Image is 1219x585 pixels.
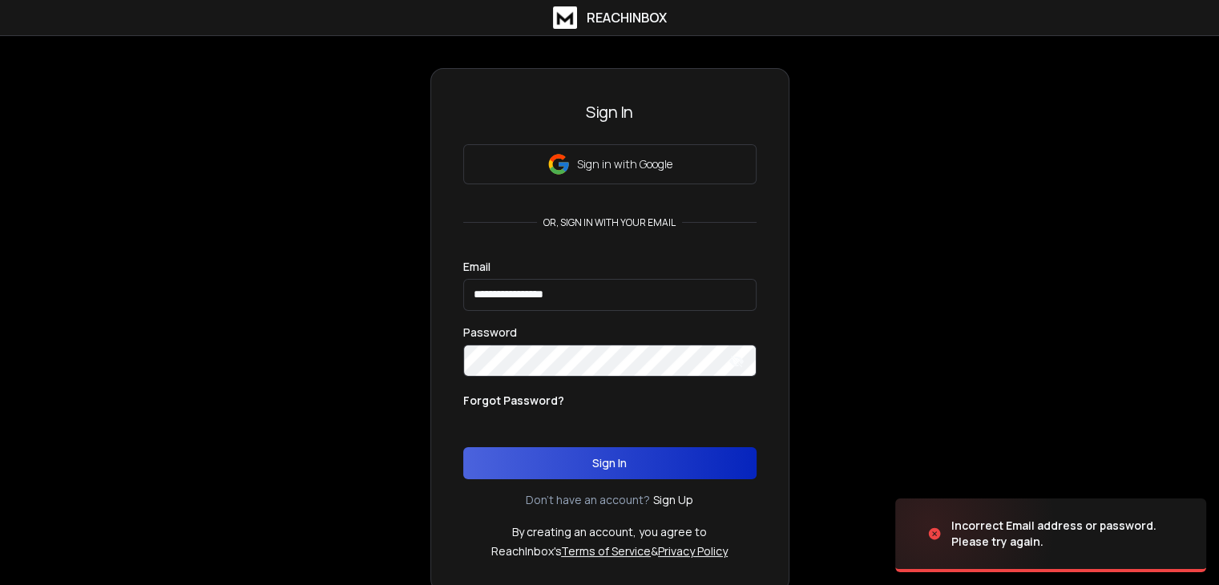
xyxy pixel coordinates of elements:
label: Email [463,261,490,272]
p: By creating an account, you agree to [512,524,707,540]
a: ReachInbox [553,6,667,29]
div: Incorrect Email address or password. Please try again. [951,518,1187,550]
p: Don't have an account? [526,492,650,508]
button: Sign In [463,447,757,479]
button: Sign in with Google [463,144,757,184]
a: Sign Up [653,492,693,508]
p: ReachInbox's & [491,543,728,559]
a: Privacy Policy [658,543,728,559]
img: image [895,490,1056,577]
h3: Sign In [463,101,757,123]
p: or, sign in with your email [537,216,682,229]
h1: ReachInbox [587,8,667,27]
p: Sign in with Google [577,156,672,172]
p: Forgot Password? [463,393,564,409]
img: logo [553,6,577,29]
label: Password [463,327,517,338]
a: Terms of Service [561,543,651,559]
